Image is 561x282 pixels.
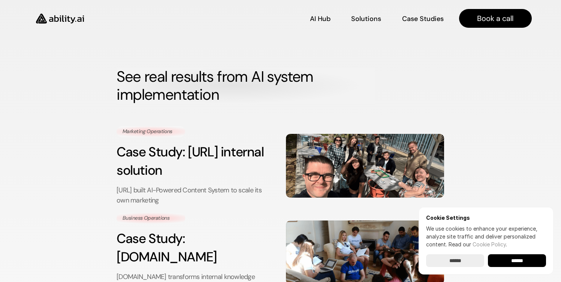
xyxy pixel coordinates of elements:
p: Business Operations [123,214,179,222]
p: AI Hub [310,14,331,24]
h6: Cookie Settings [426,214,546,221]
span: Read our . [449,241,507,247]
p: We use cookies to enhance your experience, analyze site traffic and deliver personalized content. [426,225,546,248]
p: Book a call [477,13,513,24]
a: Book a call [459,9,532,28]
p: Case Studies [402,14,444,24]
a: AI Hub [310,12,331,25]
nav: Main navigation [94,9,532,28]
strong: See real results from AI system implementation [117,67,317,104]
p: Marketing Operations [123,128,179,135]
a: Marketing OperationsCase Study: [URL] internal solution[URL] built AI-Powered Content System to s... [117,126,444,205]
a: Case Studies [402,12,444,25]
h3: Case Study: [DOMAIN_NAME] [117,229,275,266]
a: Solutions [351,12,381,25]
p: Solutions [351,14,381,24]
h3: Case Study: [URL] internal solution [117,142,275,179]
p: [URL] built AI-Powered Content System to scale its own marketing [117,185,275,205]
a: Cookie Policy [473,241,506,247]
